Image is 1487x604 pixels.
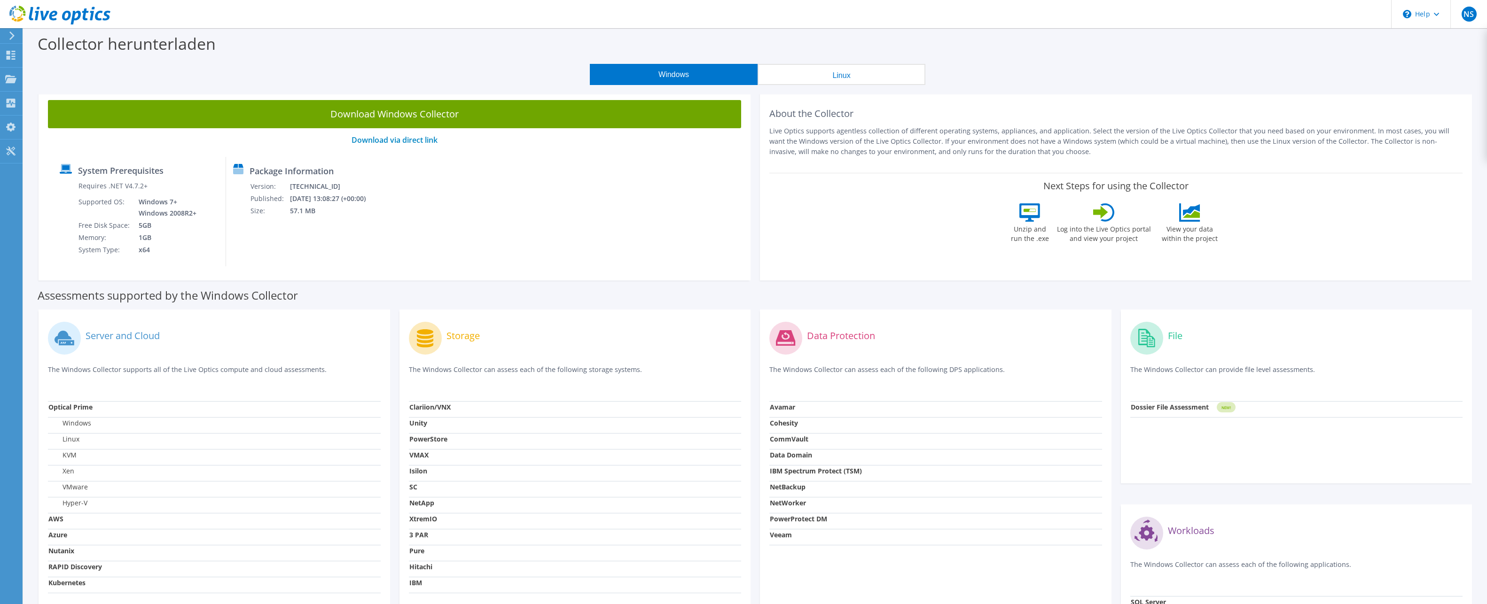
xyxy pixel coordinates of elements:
[48,364,381,384] p: The Windows Collector supports all of the Live Optics compute and cloud assessments.
[1130,364,1463,384] p: The Windows Collector can provide file level assessments.
[78,181,148,191] label: Requires .NET V4.7.2+
[409,530,428,539] strong: 3 PAR
[409,364,742,384] p: The Windows Collector can assess each of the following storage systems.
[352,135,438,145] a: Download via direct link
[250,205,290,217] td: Size:
[48,482,88,492] label: VMware
[48,562,102,571] strong: RAPID Discovery
[38,33,216,54] label: Collector herunterladen
[770,434,808,443] strong: CommVault
[48,466,74,476] label: Xen
[770,466,862,475] strong: IBM Spectrum Protect (TSM)
[770,514,827,523] strong: PowerProtect DM
[78,166,164,175] label: System Prerequisites
[409,578,422,587] strong: IBM
[1156,222,1224,243] label: View your data within the project
[290,193,378,205] td: [DATE] 13:08:27 (+00:00)
[78,219,132,232] td: Free Disk Space:
[769,364,1102,384] p: The Windows Collector can assess each of the following DPS applications.
[1130,559,1463,579] p: The Windows Collector can assess each of the following applications.
[132,244,198,256] td: x64
[769,108,1463,119] h2: About the Collector
[78,232,132,244] td: Memory:
[409,434,447,443] strong: PowerStore
[409,498,434,507] strong: NetApp
[1131,403,1209,411] strong: Dossier File Assessment
[78,244,132,256] td: System Type:
[770,498,806,507] strong: NetWorker
[770,418,798,427] strong: Cohesity
[250,180,290,193] td: Version:
[48,498,87,508] label: Hyper-V
[770,482,806,491] strong: NetBackup
[1462,7,1477,22] span: NS
[132,219,198,232] td: 5GB
[409,403,451,411] strong: Clariion/VNX
[446,331,480,341] label: Storage
[409,450,429,459] strong: VMAX
[132,232,198,244] td: 1GB
[48,514,63,523] strong: AWS
[1168,331,1182,341] label: File
[770,530,792,539] strong: Veeam
[290,180,378,193] td: [TECHNICAL_ID]
[132,196,198,219] td: Windows 7+ Windows 2008R2+
[409,546,424,555] strong: Pure
[48,546,74,555] strong: Nutanix
[48,578,86,587] strong: Kubernetes
[409,514,437,523] strong: XtremIO
[48,418,91,428] label: Windows
[250,166,334,176] label: Package Information
[250,193,290,205] td: Published:
[1009,222,1052,243] label: Unzip and run the .exe
[769,126,1463,157] p: Live Optics supports agentless collection of different operating systems, appliances, and applica...
[758,64,925,85] button: Linux
[409,482,417,491] strong: SC
[409,418,427,427] strong: Unity
[590,64,758,85] button: Windows
[1221,405,1230,410] tspan: NEW!
[409,466,427,475] strong: Isilon
[1057,222,1151,243] label: Log into the Live Optics portal and view your project
[48,450,77,460] label: KVM
[48,403,93,411] strong: Optical Prime
[78,196,132,219] td: Supported OS:
[770,450,812,459] strong: Data Domain
[409,562,432,571] strong: Hitachi
[48,530,67,539] strong: Azure
[1043,180,1189,192] label: Next Steps for using the Collector
[770,403,795,411] strong: Avamar
[86,331,160,341] label: Server and Cloud
[1403,10,1411,18] svg: \n
[290,205,378,217] td: 57.1 MB
[807,331,875,341] label: Data Protection
[38,291,298,300] label: Assessments supported by the Windows Collector
[1168,526,1214,535] label: Workloads
[48,434,79,444] label: Linux
[48,100,741,128] a: Download Windows Collector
